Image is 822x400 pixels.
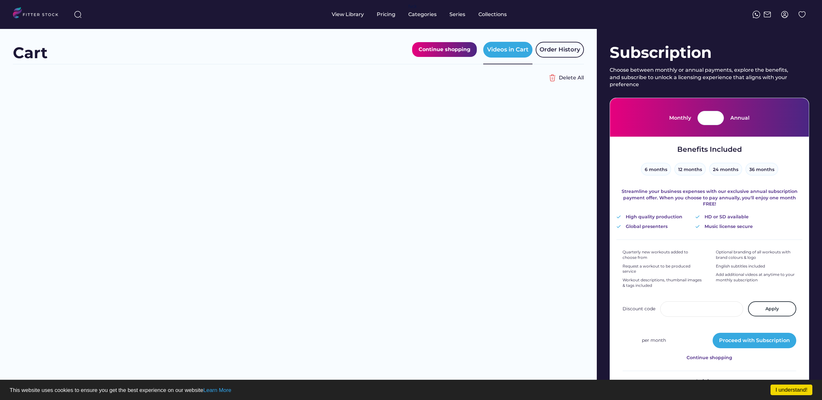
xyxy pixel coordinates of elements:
[695,215,700,218] img: Vector%20%282%29.svg
[695,225,700,228] img: Vector%20%282%29.svg
[610,67,793,88] div: Choose between monthly or annual payments, explore the benefits, and subscribe to unlock a licens...
[616,225,621,228] img: Vector%20%282%29.svg
[478,11,507,18] div: Collections
[748,301,796,317] button: Apply
[694,377,725,387] div: Add-ons
[771,385,812,395] a: I understand!
[753,11,760,18] img: meteor-icons_whatsapp%20%281%29.svg
[623,306,655,312] div: Discount code
[745,163,778,176] button: 36 months
[559,74,584,81] div: Delete All
[687,355,732,361] div: Continue shopping
[798,11,806,18] img: Group%201000002324%20%282%29.svg
[408,3,417,10] div: fvck
[377,11,395,18] div: Pricing
[713,333,796,348] button: Proceed with Subscription
[623,250,703,260] div: Quarterly new workouts added to choose from
[203,387,231,393] a: Learn More
[610,42,809,63] div: Subscription
[623,277,703,288] div: Workout descriptions, thumbnail images & tags included
[677,145,742,155] div: Benefits Included
[781,11,789,18] img: profile-circle.svg
[332,11,364,18] div: View Library
[74,11,82,18] img: search-normal%203.svg
[487,46,529,54] div: Videos in Cart
[546,71,559,84] img: Group%201000002356%20%282%29.svg
[13,42,48,64] div: Cart
[705,223,753,230] div: Music license secure
[716,272,796,283] div: Add additional videos at anytime to your monthly subscription
[730,114,750,122] div: Annual
[10,387,812,393] p: This website uses cookies to ensure you get the best experience on our website
[641,163,671,176] button: 6 months
[449,11,466,18] div: Series
[616,215,621,218] img: Vector%20%282%29.svg
[674,163,706,176] button: 12 months
[763,11,771,18] img: Frame%2051.svg
[616,188,802,207] div: Streamline your business expenses with our exclusive annual subscription payment offer. When you ...
[419,45,470,54] div: Continue shopping
[669,114,691,122] div: Monthly
[540,46,580,54] div: Order History
[13,7,64,20] img: LOGO.svg
[626,223,668,230] div: Global presenters
[705,214,749,220] div: HD or SD available
[623,264,703,275] div: Request a workout to be produced service
[626,214,682,220] div: High quality production
[642,337,666,344] div: per month
[716,250,796,260] div: Optional branding of all workouts with brand colours & logo
[709,163,742,176] button: 24 months
[408,11,437,18] div: Categories
[716,264,765,269] div: English subtitles included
